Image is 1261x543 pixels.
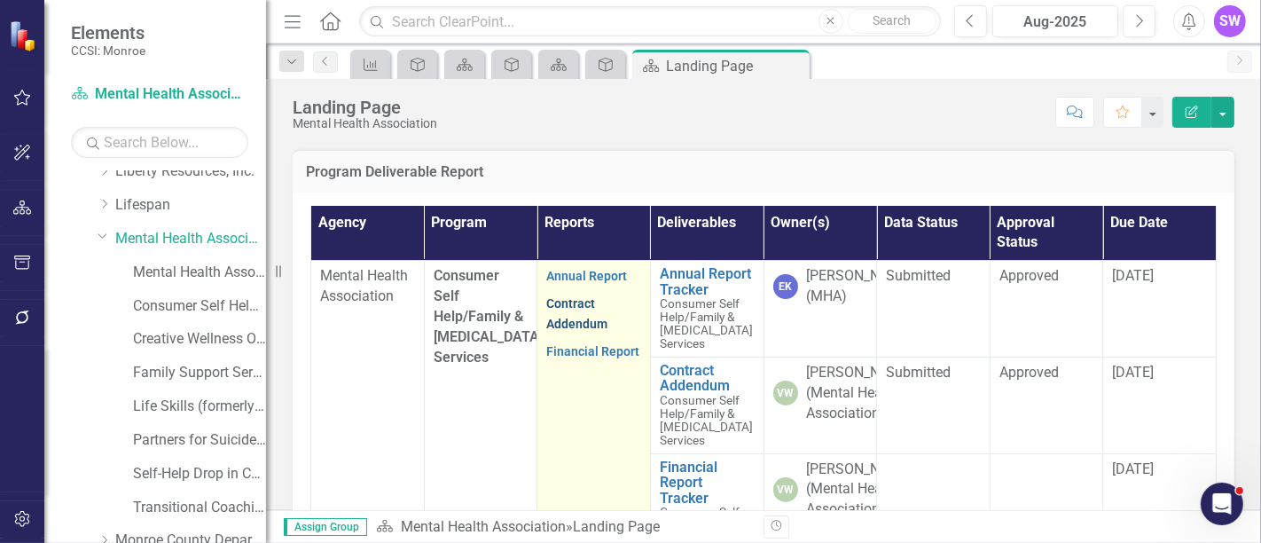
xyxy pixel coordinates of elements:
[293,117,437,130] div: Mental Health Association
[133,329,266,350] a: Creative Wellness Opportunities
[660,266,755,297] a: Annual Report Tracker
[133,430,266,451] a: Partners for Suicide Prevention
[873,13,911,28] span: Search
[773,381,798,405] div: VW
[807,363,913,424] div: [PERSON_NAME] (Mental Health Association)
[650,261,764,358] td: Double-Click to Edit Right Click for Context Menu
[877,357,991,453] td: Double-Click to Edit
[1201,483,1243,525] iframe: Intercom live chat
[71,22,145,43] span: Elements
[650,357,764,453] td: Double-Click to Edit Right Click for Context Menu
[306,164,1221,180] h3: Program Deliverable Report
[320,266,415,307] p: Mental Health Association
[573,518,660,535] div: Landing Page
[1103,261,1217,358] td: Double-Click to Edit
[1103,357,1217,453] td: Double-Click to Edit
[133,397,266,417] a: Life Skills (formerly New Directions)
[877,261,991,358] td: Double-Click to Edit
[133,296,266,317] a: Consumer Self Help/Family & [MEDICAL_DATA] Services
[886,364,951,381] span: Submitted
[401,518,566,535] a: Mental Health Association
[293,98,437,117] div: Landing Page
[660,296,753,350] span: Consumer Self Help/Family & [MEDICAL_DATA] Services
[773,477,798,502] div: VW
[359,6,941,37] input: Search ClearPoint...
[71,84,248,105] a: Mental Health Association
[999,364,1059,381] span: Approved
[660,363,755,394] a: Contract Addendum
[764,261,877,358] td: Double-Click to Edit
[992,5,1118,37] button: Aug-2025
[848,9,936,34] button: Search
[807,266,913,307] div: [PERSON_NAME] (MHA)
[1112,460,1154,477] span: [DATE]
[284,518,367,536] span: Assign Group
[773,274,798,299] div: EK
[546,269,627,283] a: Annual Report
[990,357,1103,453] td: Double-Click to Edit
[133,498,266,518] a: Transitional Coaching and Training
[434,267,543,365] span: Consumer Self Help/Family & [MEDICAL_DATA] Services
[546,344,639,358] a: Financial Report
[660,393,753,447] span: Consumer Self Help/Family & [MEDICAL_DATA] Services
[376,517,750,538] div: »
[115,195,266,216] a: Lifespan
[133,464,266,484] a: Self-Help Drop in Center
[115,161,266,182] a: Liberty Resources, Inc.
[990,261,1103,358] td: Double-Click to Edit
[9,20,40,51] img: ClearPoint Strategy
[999,267,1059,284] span: Approved
[999,12,1112,33] div: Aug-2025
[115,229,266,249] a: Mental Health Association
[546,296,607,331] a: Contract Addendum
[133,263,266,283] a: Mental Health Association (MCOMH Internal)
[886,267,951,284] span: Submitted
[1112,364,1154,381] span: [DATE]
[666,55,805,77] div: Landing Page
[1112,267,1154,284] span: [DATE]
[133,363,266,383] a: Family Support Services
[660,460,755,507] a: Financial Report Tracker
[71,43,145,58] small: CCSI: Monroe
[807,460,913,521] div: [PERSON_NAME] (Mental Health Association)
[1214,5,1246,37] button: SW
[764,357,877,453] td: Double-Click to Edit
[71,127,248,158] input: Search Below...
